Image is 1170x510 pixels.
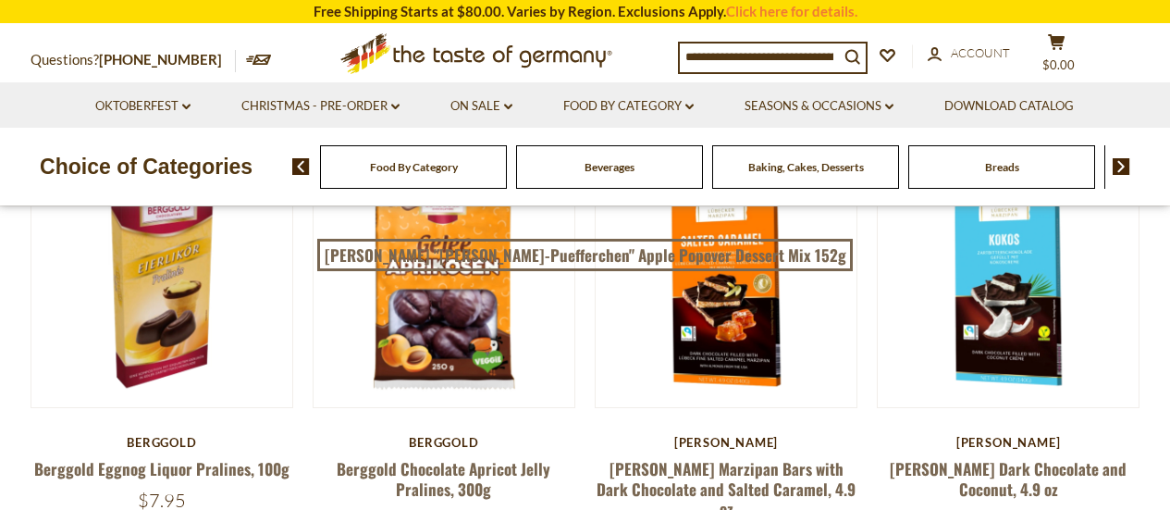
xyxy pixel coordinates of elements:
[337,457,550,500] a: Berggold Chocolate Apricot Jelly Pralines, 300g
[951,45,1010,60] span: Account
[31,48,236,72] p: Questions?
[596,145,857,407] img: Carstens Luebecker Marzipan Bars with Dark Chocolate and Salted Caramel, 4.9 oz
[745,96,893,117] a: Seasons & Occasions
[34,457,289,480] a: Berggold Eggnog Liquor Pralines, 100g
[317,239,853,272] a: [PERSON_NAME] "[PERSON_NAME]-Puefferchen" Apple Popover Dessert Mix 152g
[748,160,864,174] a: Baking, Cakes, Desserts
[1042,57,1075,72] span: $0.00
[585,160,634,174] a: Beverages
[31,145,293,407] img: Berggold Eggnog Liquor Pralines, 100g
[878,145,1139,407] img: Carstens Luebecker Dark Chocolate and Coconut, 4.9 oz
[450,96,512,117] a: On Sale
[726,3,857,19] a: Click here for details.
[241,96,400,117] a: Christmas - PRE-ORDER
[95,96,191,117] a: Oktoberfest
[563,96,694,117] a: Food By Category
[944,96,1074,117] a: Download Catalog
[1029,33,1085,80] button: $0.00
[1113,158,1130,175] img: next arrow
[292,158,310,175] img: previous arrow
[877,435,1140,450] div: [PERSON_NAME]
[314,145,575,407] img: Berggold Chocolate Apricot Jelly Pralines, 300g
[99,51,222,68] a: [PHONE_NUMBER]
[985,160,1019,174] a: Breads
[595,435,858,450] div: [PERSON_NAME]
[313,435,576,450] div: Berggold
[370,160,458,174] a: Food By Category
[31,435,294,450] div: Berggold
[928,44,1010,64] a: Account
[890,457,1127,500] a: [PERSON_NAME] Dark Chocolate and Coconut, 4.9 oz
